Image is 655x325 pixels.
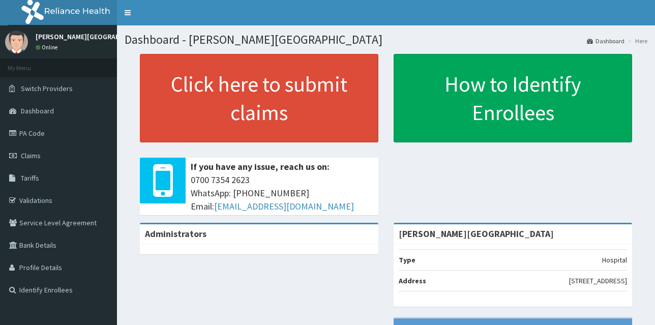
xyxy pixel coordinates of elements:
[399,228,554,240] strong: [PERSON_NAME][GEOGRAPHIC_DATA]
[21,106,54,115] span: Dashboard
[191,173,373,213] span: 0700 7354 2623 WhatsApp: [PHONE_NUMBER] Email:
[399,276,426,285] b: Address
[214,200,354,212] a: [EMAIL_ADDRESS][DOMAIN_NAME]
[602,255,627,265] p: Hospital
[36,44,60,51] a: Online
[36,33,153,40] p: [PERSON_NAME][GEOGRAPHIC_DATA]
[21,151,41,160] span: Claims
[399,255,415,264] b: Type
[125,33,647,46] h1: Dashboard - [PERSON_NAME][GEOGRAPHIC_DATA]
[145,228,206,240] b: Administrators
[21,173,39,183] span: Tariffs
[394,54,632,142] a: How to Identify Enrollees
[21,84,73,93] span: Switch Providers
[191,161,330,172] b: If you have any issue, reach us on:
[587,37,624,45] a: Dashboard
[5,31,28,53] img: User Image
[140,54,378,142] a: Click here to submit claims
[569,276,627,286] p: [STREET_ADDRESS]
[626,37,647,45] li: Here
